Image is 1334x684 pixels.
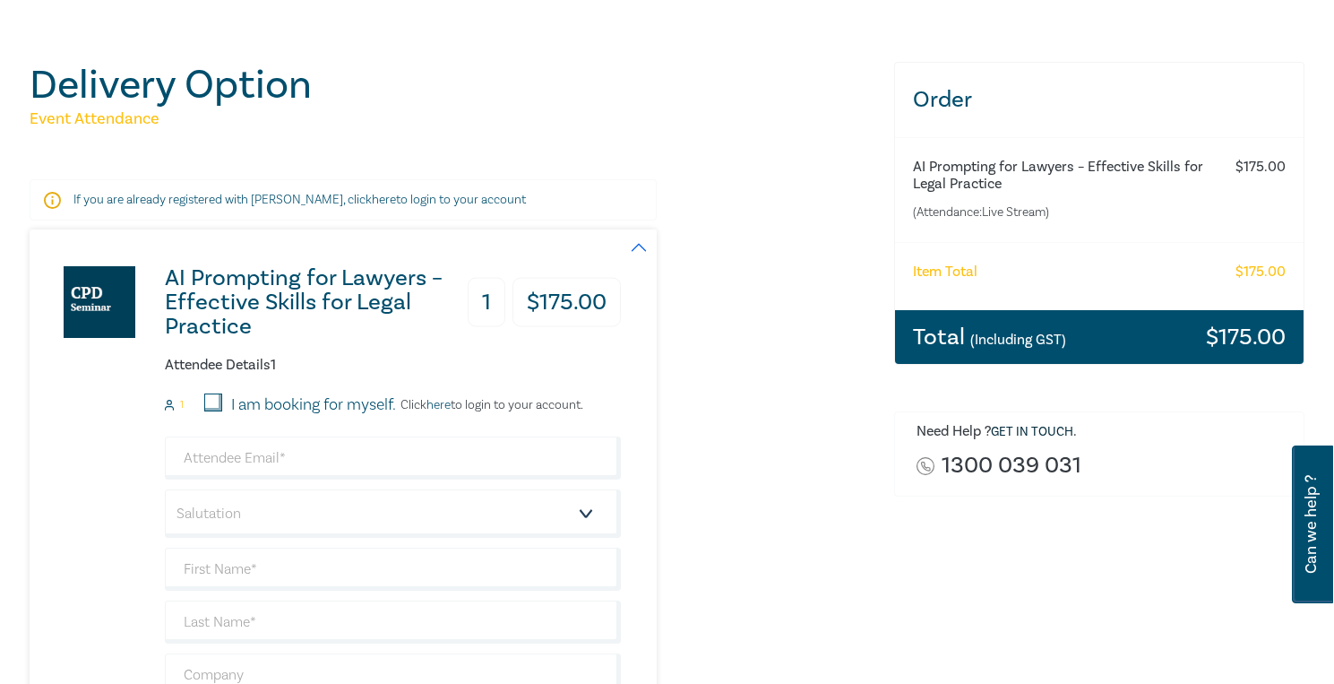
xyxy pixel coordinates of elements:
h6: $ 175.00 [1235,159,1286,176]
a: 1300 039 031 [942,454,1081,478]
input: Attendee Email* [165,437,621,480]
label: I am booking for myself. [231,394,396,417]
img: AI Prompting for Lawyers – Effective Skills for Legal Practice [64,266,135,338]
small: (Attendance: Live Stream ) [913,203,1215,221]
input: Last Name* [165,601,621,644]
p: Click to login to your account. [396,398,583,412]
h6: AI Prompting for Lawyers – Effective Skills for Legal Practice [913,159,1215,193]
a: here [426,397,451,413]
h3: AI Prompting for Lawyers – Effective Skills for Legal Practice [165,266,460,339]
input: First Name* [165,548,621,591]
a: here [372,192,396,208]
a: Get in touch [991,424,1073,440]
span: Can we help ? [1303,456,1320,593]
h6: Item Total [913,264,977,281]
h6: Need Help ? . [917,423,1291,441]
small: 1 [180,399,184,411]
h6: $ 175.00 [1235,264,1286,281]
small: (Including GST) [970,331,1066,349]
h5: Event Attendance [30,108,873,130]
h6: Attendee Details 1 [165,357,621,374]
h3: $ 175.00 [1206,325,1286,349]
h3: Order [895,63,1304,137]
h1: Delivery Option [30,62,873,108]
h3: Total [913,325,1066,349]
h3: 1 [468,278,505,327]
h3: $ 175.00 [512,278,621,327]
p: If you are already registered with [PERSON_NAME], click to login to your account [73,191,613,209]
